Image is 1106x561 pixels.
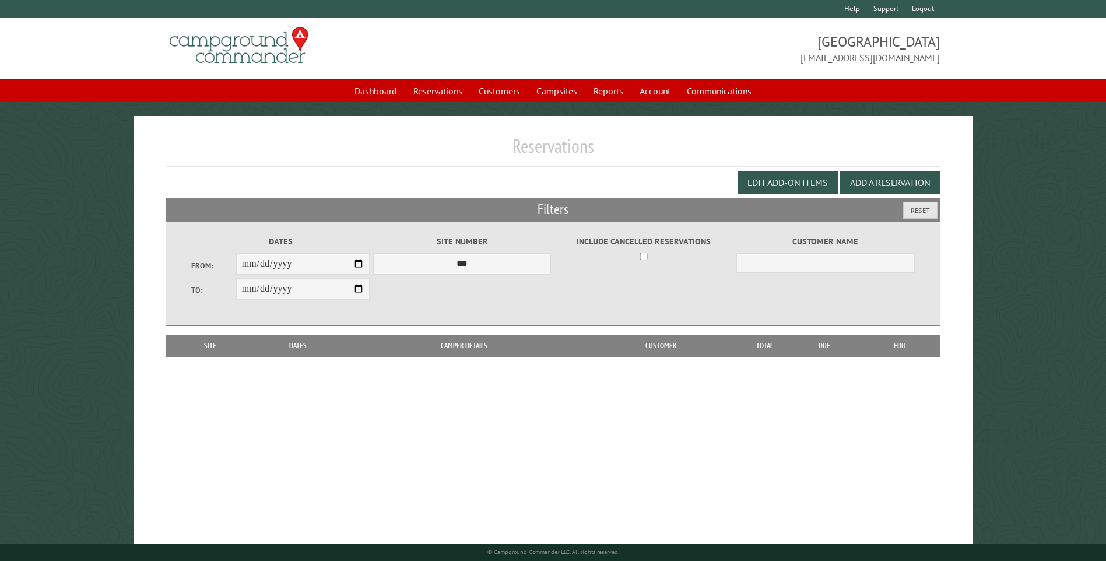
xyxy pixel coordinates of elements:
[736,235,914,248] label: Customer Name
[529,80,584,102] a: Campsites
[172,335,248,356] th: Site
[166,135,939,167] h1: Reservations
[903,202,938,219] button: Reset
[680,80,759,102] a: Communications
[472,80,527,102] a: Customers
[347,80,404,102] a: Dashboard
[633,80,677,102] a: Account
[738,171,838,194] button: Edit Add-on Items
[788,335,861,356] th: Due
[840,171,940,194] button: Add a Reservation
[555,235,733,248] label: Include Cancelled Reservations
[166,198,939,220] h2: Filters
[191,235,369,248] label: Dates
[406,80,469,102] a: Reservations
[587,80,630,102] a: Reports
[741,335,788,356] th: Total
[487,548,619,556] small: © Campground Commander LLC. All rights reserved.
[580,335,741,356] th: Customer
[553,32,940,65] span: [GEOGRAPHIC_DATA] [EMAIL_ADDRESS][DOMAIN_NAME]
[861,335,940,356] th: Edit
[166,23,312,68] img: Campground Commander
[373,235,551,248] label: Site Number
[248,335,348,356] th: Dates
[348,335,580,356] th: Camper Details
[191,260,236,271] label: From:
[191,285,236,296] label: To:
